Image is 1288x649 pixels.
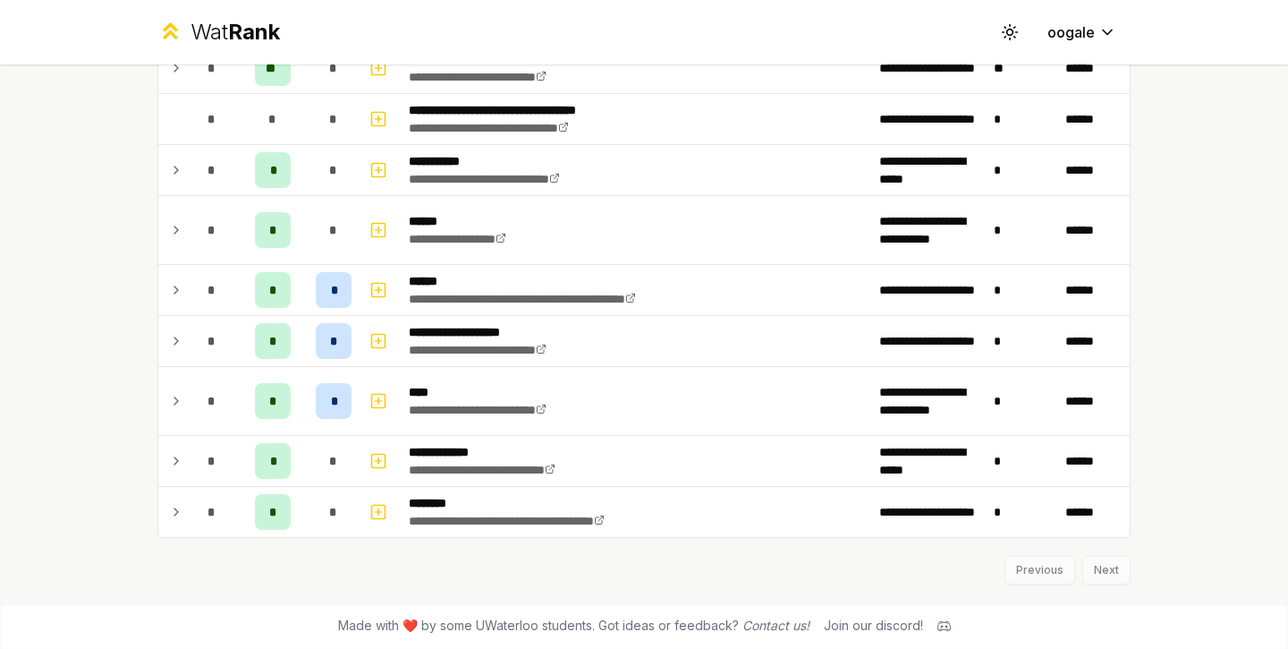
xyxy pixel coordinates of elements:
span: Made with ❤️ by some UWaterloo students. Got ideas or feedback? [338,617,809,635]
a: WatRank [157,18,280,47]
a: Contact us! [742,618,809,633]
button: oogale [1033,16,1131,48]
div: Join our discord! [824,617,923,635]
div: Wat [191,18,280,47]
span: oogale [1047,21,1095,43]
span: Rank [228,19,280,45]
